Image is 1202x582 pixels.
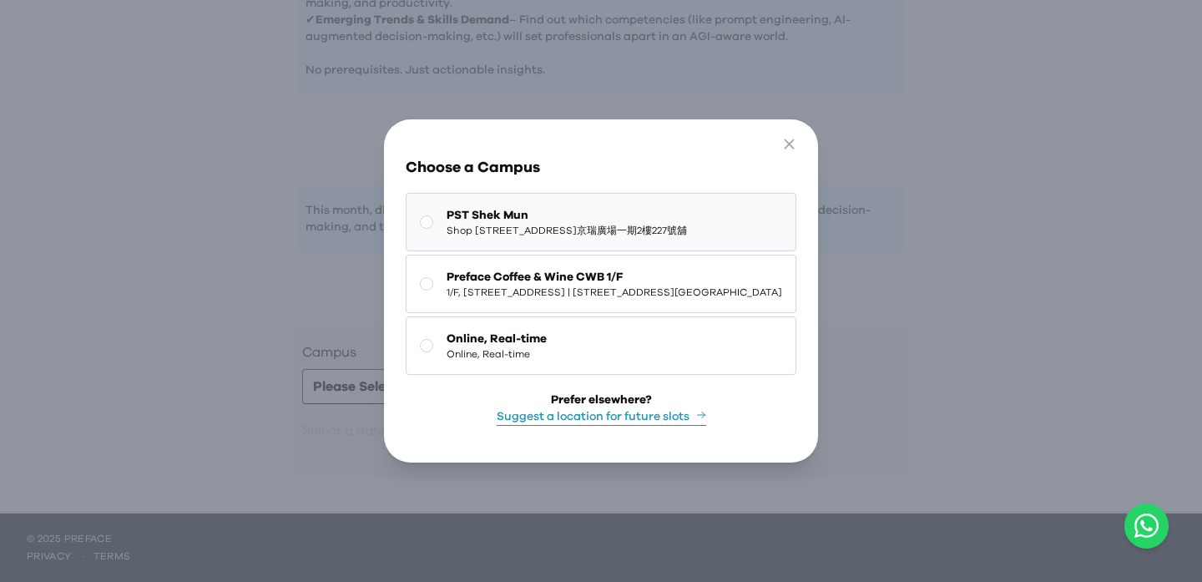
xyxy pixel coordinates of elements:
button: Preface Coffee & Wine CWB 1/F1/F, [STREET_ADDRESS] | [STREET_ADDRESS][GEOGRAPHIC_DATA] [406,255,796,313]
h3: Choose a Campus [406,156,796,180]
span: 1/F, [STREET_ADDRESS] | [STREET_ADDRESS][GEOGRAPHIC_DATA] [447,286,782,299]
span: Shop [STREET_ADDRESS]京瑞廣場一期2樓227號舖 [447,224,687,237]
span: Preface Coffee & Wine CWB 1/F [447,269,782,286]
button: Suggest a location for future slots [497,408,706,426]
span: PST Shek Mun [447,207,687,224]
div: Prefer elsewhere? [551,392,652,408]
button: PST Shek MunShop [STREET_ADDRESS]京瑞廣場一期2樓227號舖 [406,193,796,251]
span: Online, Real-time [447,331,547,347]
button: Online, Real-timeOnline, Real-time [406,316,796,375]
span: Online, Real-time [447,347,547,361]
